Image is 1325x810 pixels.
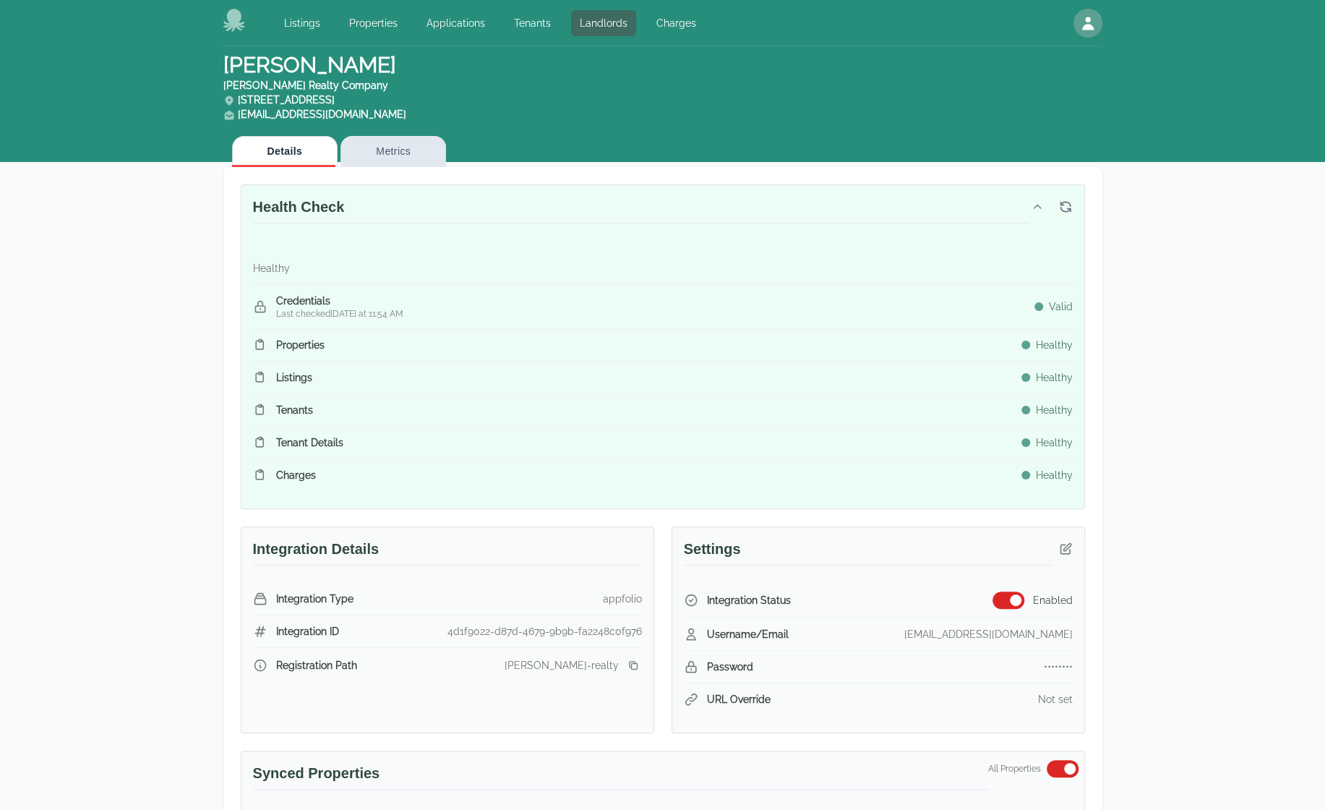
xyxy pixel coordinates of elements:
span: Registration Path [276,658,357,673]
div: [PERSON_NAME]-realty [505,658,619,673]
span: tenant details [276,435,343,450]
div: appfolio [603,592,642,606]
button: Switch to select specific properties [1047,760,1079,777]
h1: [PERSON_NAME] [223,52,418,121]
h3: Integration Details [253,539,642,566]
h3: Health Check [253,197,1028,223]
span: Integration Type [276,592,353,606]
div: [EMAIL_ADDRESS][DOMAIN_NAME] [904,627,1073,641]
button: Metrics [340,136,446,167]
span: listings [276,370,312,385]
p: Healthy [253,261,290,276]
span: Username/Email [707,627,789,641]
span: Enabled [1033,593,1073,607]
div: 4d1f9022-d87d-4679-9b9b-fa2248c0f976 [447,624,642,639]
button: Copy registration link [625,657,642,674]
span: charges [276,468,316,482]
a: Landlords [571,10,636,36]
span: [STREET_ADDRESS] [223,94,335,106]
span: Valid [1049,299,1073,314]
span: Integration ID [276,624,339,639]
span: Last checked [DATE] at 11:54 AM [276,308,403,320]
span: tenants [276,403,313,417]
span: Healthy [1036,370,1073,385]
span: Healthy [1036,468,1073,482]
a: Properties [340,10,406,36]
a: Applications [418,10,494,36]
div: Not set [1038,692,1073,707]
div: [PERSON_NAME] Realty Company [223,78,418,93]
span: Healthy [1036,338,1073,352]
a: Charges [648,10,705,36]
button: Refresh health check [1052,194,1079,220]
span: properties [276,338,325,352]
button: Edit integration credentials [1052,536,1079,562]
span: Healthy [1036,435,1073,450]
span: URL Override [707,692,771,707]
h3: Synced Properties [253,763,988,790]
span: Credentials [276,294,403,308]
button: Details [232,136,338,167]
div: •••••••• [1044,660,1073,674]
span: All Properties [988,763,1041,775]
span: Healthy [1036,403,1073,417]
a: Listings [275,10,329,36]
span: Password [707,660,753,674]
a: Tenants [505,10,559,36]
a: [EMAIL_ADDRESS][DOMAIN_NAME] [238,108,406,120]
h3: Settings [684,539,1052,566]
span: Integration Status [707,593,791,607]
